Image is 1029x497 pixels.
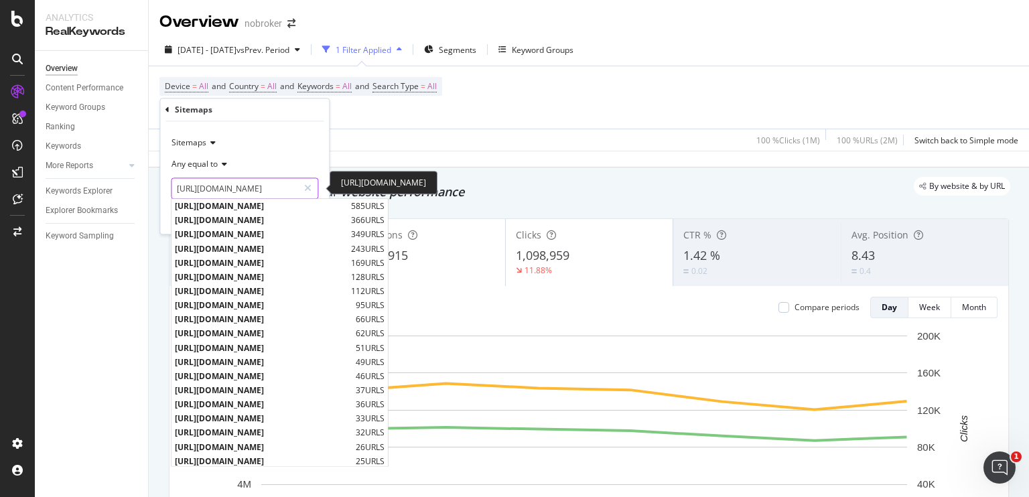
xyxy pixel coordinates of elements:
div: Explorer Bookmarks [46,204,118,218]
div: Keywords [46,139,81,153]
span: [URL][DOMAIN_NAME] [175,441,352,453]
span: Segments [439,44,476,56]
span: 49 URLS [356,356,385,368]
span: Sitemaps [171,137,206,149]
a: Overview [46,62,139,76]
iframe: Intercom live chat [983,451,1016,484]
text: 160K [917,367,941,378]
img: Equal [683,269,689,273]
span: 95 URLS [356,300,385,311]
span: [URL][DOMAIN_NAME] [175,342,352,354]
span: = [421,80,425,92]
span: All [342,77,352,96]
span: = [192,80,197,92]
span: = [261,80,265,92]
button: Cancel [165,210,208,224]
div: Overview [159,11,239,33]
button: Week [908,297,951,318]
span: [URL][DOMAIN_NAME] [175,399,352,411]
div: Week [919,301,940,313]
span: 1 [1011,451,1022,462]
span: [URL][DOMAIN_NAME] [175,243,348,255]
div: Ranking [46,120,75,134]
div: 11.88% [525,265,552,276]
button: Keyword Groups [493,39,579,60]
span: [URL][DOMAIN_NAME] [175,285,348,297]
button: Day [870,297,908,318]
span: 128 URLS [351,271,385,283]
div: 100 % Clicks ( 1M ) [756,135,820,146]
span: 32 URLS [356,427,385,439]
a: Explorer Bookmarks [46,204,139,218]
div: 0.02 [691,265,707,277]
button: Switch back to Simple mode [909,129,1018,151]
span: [URL][DOMAIN_NAME] [175,455,352,467]
span: All [427,77,437,96]
span: 1,098,959 [516,247,569,263]
span: [URL][DOMAIN_NAME] [175,413,352,425]
button: 1 Filter Applied [317,39,407,60]
span: [URL][DOMAIN_NAME] [175,384,352,396]
div: 0.4 [860,265,871,277]
span: 26 URLS [356,441,385,453]
span: All [267,77,277,96]
text: 120K [917,405,941,416]
span: [URL][DOMAIN_NAME] [175,314,352,326]
div: Sitemaps [175,104,212,115]
text: 200K [917,330,941,342]
span: 46 URLS [356,370,385,382]
div: 100 % URLs ( 2M ) [837,135,898,146]
span: 37 URLS [356,384,385,396]
div: Overview [46,62,78,76]
div: Keyword Groups [46,100,105,115]
div: nobroker [245,17,282,30]
span: [URL][DOMAIN_NAME] [175,215,348,226]
span: [DATE] - [DATE] [178,44,236,56]
button: Segments [419,39,482,60]
span: Keywords [297,80,334,92]
div: [URL][DOMAIN_NAME] [330,171,437,194]
span: [URL][DOMAIN_NAME] [175,427,352,439]
a: Keywords [46,139,139,153]
span: 25 URLS [356,455,385,467]
span: 585 URLS [351,201,385,212]
div: Content Performance [46,81,123,95]
span: [URL][DOMAIN_NAME] [175,229,348,240]
span: 112 URLS [351,285,385,297]
div: Keywords Explorer [46,184,113,198]
span: 33 URLS [356,413,385,425]
div: Day [882,301,897,313]
span: 243 URLS [351,243,385,255]
span: Search Type [372,80,419,92]
span: Avg. Position [851,228,908,241]
span: Any equal to [171,159,218,170]
span: Country [229,80,259,92]
a: More Reports [46,159,125,173]
span: [URL][DOMAIN_NAME] [175,201,348,212]
span: and [355,80,369,92]
div: 1 Filter Applied [336,44,391,56]
span: 349 URLS [351,229,385,240]
span: 1.42 % [683,247,720,263]
span: [URL][DOMAIN_NAME] [175,328,352,340]
button: [DATE] - [DATE]vsPrev. Period [159,39,305,60]
div: Switch back to Simple mode [914,135,1018,146]
span: Impressions [348,228,403,241]
span: [URL][DOMAIN_NAME] [175,257,348,269]
span: Clicks [516,228,541,241]
span: All [199,77,208,96]
div: Compare periods [795,301,860,313]
div: Month [962,301,986,313]
span: and [212,80,226,92]
text: 80K [917,441,935,453]
text: 40K [917,478,935,490]
a: Keyword Sampling [46,229,139,243]
span: [URL][DOMAIN_NAME] [175,356,352,368]
text: Clicks [958,415,969,441]
span: By website & by URL [929,182,1005,190]
span: [URL][DOMAIN_NAME] [175,300,352,311]
div: Keyword Sampling [46,229,114,243]
span: CTR % [683,228,711,241]
div: arrow-right-arrow-left [287,19,295,28]
span: [URL][DOMAIN_NAME] [175,271,348,283]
